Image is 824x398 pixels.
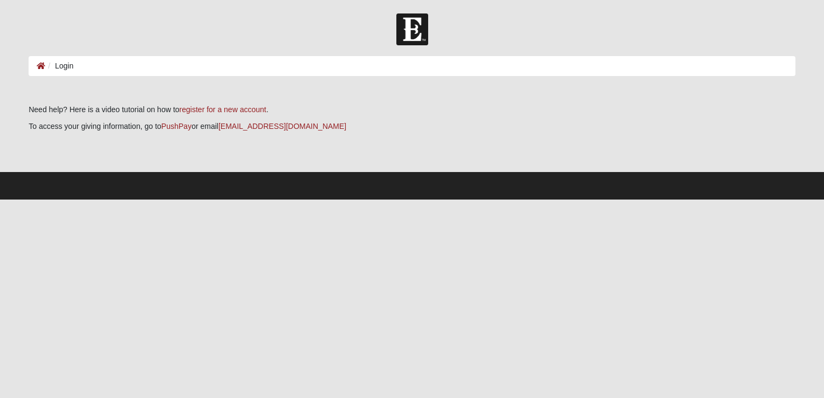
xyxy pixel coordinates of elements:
[180,105,266,114] a: register for a new account
[29,104,795,115] p: Need help? Here is a video tutorial on how to .
[396,13,428,45] img: Church of Eleven22 Logo
[161,122,191,131] a: PushPay
[218,122,346,131] a: [EMAIL_ADDRESS][DOMAIN_NAME]
[45,60,73,72] li: Login
[29,121,795,132] p: To access your giving information, go to or email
